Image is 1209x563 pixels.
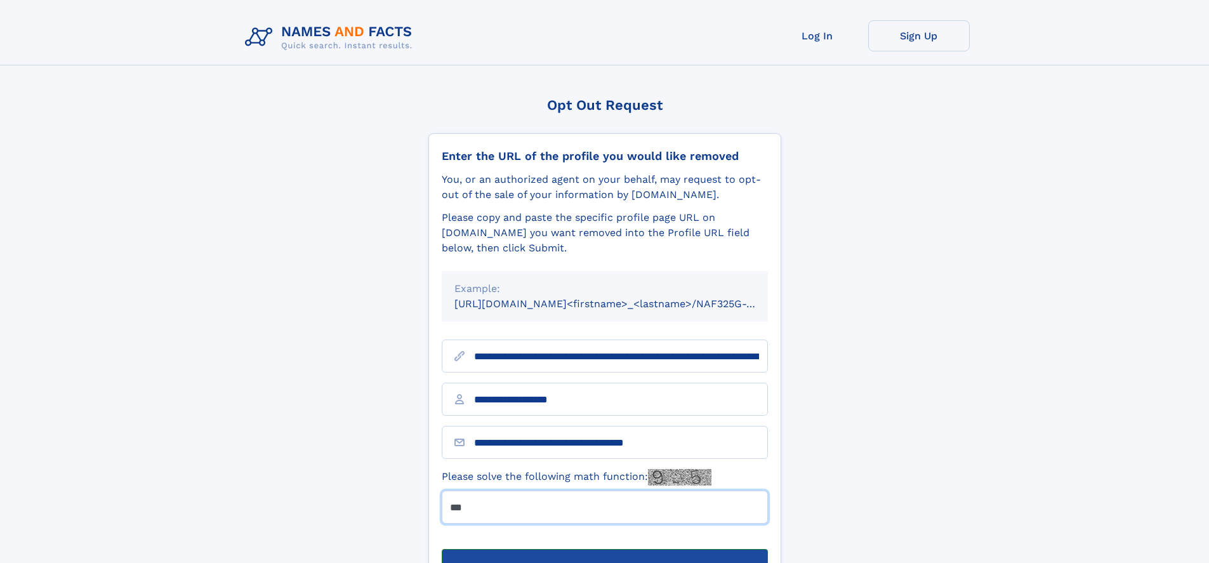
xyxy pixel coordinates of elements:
[442,210,768,256] div: Please copy and paste the specific profile page URL on [DOMAIN_NAME] you want removed into the Pr...
[868,20,970,51] a: Sign Up
[442,469,711,486] label: Please solve the following math function:
[454,298,792,310] small: [URL][DOMAIN_NAME]<firstname>_<lastname>/NAF325G-xxxxxxxx
[240,20,423,55] img: Logo Names and Facts
[454,281,755,296] div: Example:
[767,20,868,51] a: Log In
[442,172,768,202] div: You, or an authorized agent on your behalf, may request to opt-out of the sale of your informatio...
[428,97,781,113] div: Opt Out Request
[442,149,768,163] div: Enter the URL of the profile you would like removed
